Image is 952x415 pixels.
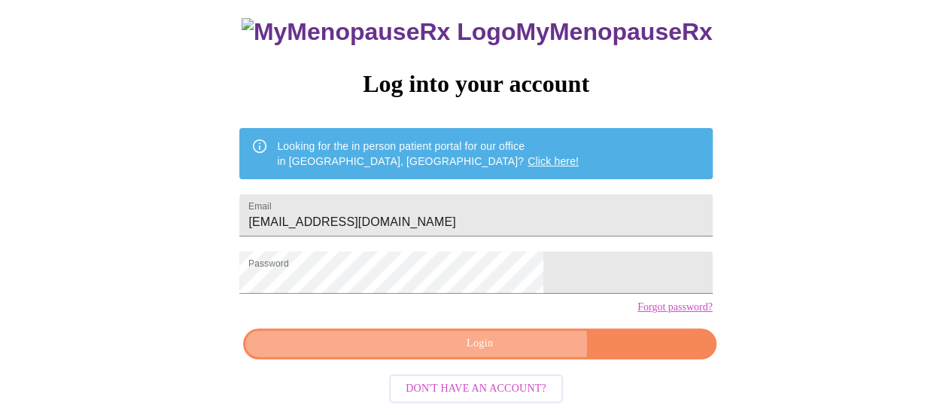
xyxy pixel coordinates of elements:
[389,374,563,404] button: Don't have an account?
[406,380,546,398] span: Don't have an account?
[260,334,698,353] span: Login
[242,18,516,46] img: MyMenopauseRx Logo
[528,155,579,167] a: Click here!
[239,70,712,98] h3: Log into your account
[277,133,579,175] div: Looking for the in person patient portal for our office in [GEOGRAPHIC_DATA], [GEOGRAPHIC_DATA]?
[243,328,716,359] button: Login
[242,18,713,46] h3: MyMenopauseRx
[385,381,567,394] a: Don't have an account?
[637,301,713,313] a: Forgot password?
